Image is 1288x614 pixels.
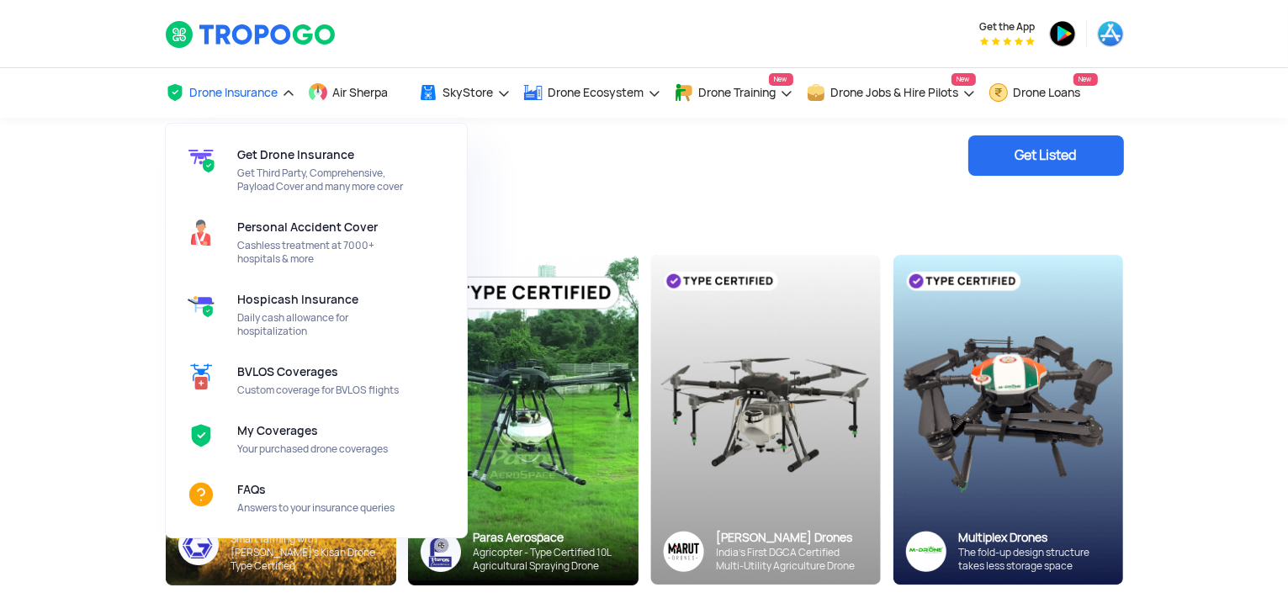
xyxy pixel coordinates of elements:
span: My Coverages [237,424,318,437]
span: New [769,73,793,86]
span: Get the App [980,20,1036,34]
span: New [951,73,976,86]
img: ic_multiplex_sky.png [905,531,946,572]
img: get-drone-insurance.svg [188,146,215,173]
div: Paras Aerospace [474,530,626,546]
img: ic_mycoverage.svg [188,422,215,449]
span: Your purchased drone coverages [237,442,415,456]
img: ic_hospicash.svg [188,291,215,318]
span: Drone Jobs & Hire Pilots [831,86,959,99]
img: paras-card.png [408,255,639,585]
a: Get Drone InsuranceGet Third Party, Comprehensive, Payload Cover and many more cover [176,134,457,206]
span: Air Sherpa [333,86,389,99]
div: The fold-up design structure takes less storage space [959,546,1110,573]
a: BVLOS CoveragesCustom coverage for BVLOS flights [176,351,457,410]
img: ic_pacover_header.svg [188,219,215,246]
a: Drone Insurance [165,68,295,118]
span: BVLOS Coverages [237,365,338,378]
span: SkyStore [443,86,494,99]
img: ic_BVLOS%20Coverages.svg [188,363,215,390]
a: Drone Jobs & Hire PilotsNew [806,68,976,118]
span: Daily cash allowance for hospitalization [237,311,415,338]
img: ic_playstore.png [1049,20,1076,47]
img: paras-logo-banner.png [421,532,461,572]
span: Drone Insurance [190,86,278,99]
span: New [1073,73,1098,86]
img: ic_garuda_sky.png [178,525,219,565]
img: bg_marut_sky.png [650,255,881,585]
div: India’s First DGCA Certified Multi-Utility Agriculture Drone [717,546,868,573]
img: App Raking [980,37,1035,45]
span: Get Third Party, Comprehensive, Payload Cover and many more cover [237,167,415,193]
img: bg_multiplex_sky.png [893,255,1123,585]
div: Get Listed [968,135,1124,176]
a: Air Sherpa [308,68,405,118]
img: ic_FAQs.svg [188,481,215,508]
div: Multiplex Drones [959,530,1110,546]
span: Drone Ecosystem [549,86,644,99]
a: My CoveragesYour purchased drone coverages [176,410,457,468]
div: Agricopter - Type Certified 10L Agricultural Spraying Drone [474,546,626,573]
a: Hospicash InsuranceDaily cash allowance for hospitalization [176,278,457,351]
div: FEATURED PRODUCTS & SERVICES [165,214,1124,234]
span: Custom coverage for BVLOS flights [237,384,415,397]
a: SkyStore [418,68,511,118]
span: Cashless treatment at 7000+ hospitals & more [237,239,415,266]
span: Hospicash Insurance [237,293,358,306]
a: Drone LoansNew [989,68,1098,118]
span: Answers to your insurance queries [237,501,415,515]
div: [PERSON_NAME] Drones [717,530,868,546]
span: Drone Training [699,86,777,99]
a: FAQsAnswers to your insurance queries [176,468,457,527]
img: TropoGo Logo [165,20,337,49]
span: Get Drone Insurance [237,148,354,161]
a: Drone TrainingNew [674,68,793,118]
a: Personal Accident CoverCashless treatment at 7000+ hospitals & more [176,206,457,278]
div: Smart farming with [PERSON_NAME]’s Kisan Drone - Type Certified [231,532,384,573]
span: FAQs [237,483,266,496]
img: ic_appstore.png [1097,20,1124,47]
span: Personal Accident Cover [237,220,378,234]
a: Drone Ecosystem [523,68,661,118]
img: Group%2036313.png [663,531,704,572]
span: Drone Loans [1014,86,1081,99]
